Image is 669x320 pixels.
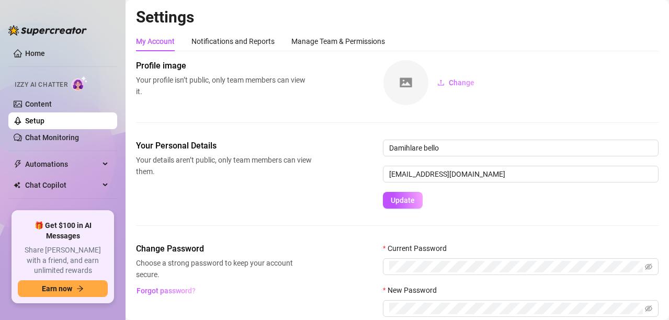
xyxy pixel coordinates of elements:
[25,49,45,58] a: Home
[14,160,22,168] span: thunderbolt
[136,7,659,27] h2: Settings
[391,196,415,204] span: Update
[383,166,659,182] input: Enter new email
[18,245,108,276] span: Share [PERSON_NAME] with a friend, and earn unlimited rewards
[383,284,444,296] label: New Password
[8,25,87,36] img: logo-BBDzfeDw.svg
[15,80,67,90] span: Izzy AI Chatter
[18,221,108,241] span: 🎁 Get $100 in AI Messages
[383,60,428,105] img: square-placeholder.png
[136,257,312,280] span: Choose a strong password to keep your account secure.
[645,263,652,270] span: eye-invisible
[136,243,312,255] span: Change Password
[383,192,423,209] button: Update
[72,76,88,91] img: AI Chatter
[136,36,175,47] div: My Account
[42,284,72,293] span: Earn now
[136,154,312,177] span: Your details aren’t public, only team members can view them.
[633,284,659,310] iframe: Intercom live chat
[136,140,312,152] span: Your Personal Details
[25,133,79,142] a: Chat Monitoring
[429,74,483,91] button: Change
[136,74,312,97] span: Your profile isn’t public, only team members can view it.
[389,261,643,272] input: Current Password
[25,177,99,193] span: Chat Copilot
[76,285,84,292] span: arrow-right
[25,156,99,173] span: Automations
[136,60,312,72] span: Profile image
[137,287,196,295] span: Forgot password?
[25,117,44,125] a: Setup
[18,280,108,297] button: Earn nowarrow-right
[449,78,474,87] span: Change
[191,36,275,47] div: Notifications and Reports
[25,100,52,108] a: Content
[383,243,453,254] label: Current Password
[291,36,385,47] div: Manage Team & Permissions
[389,303,643,314] input: New Password
[383,140,659,156] input: Enter name
[14,181,20,189] img: Chat Copilot
[136,282,196,299] button: Forgot password?
[437,79,445,86] span: upload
